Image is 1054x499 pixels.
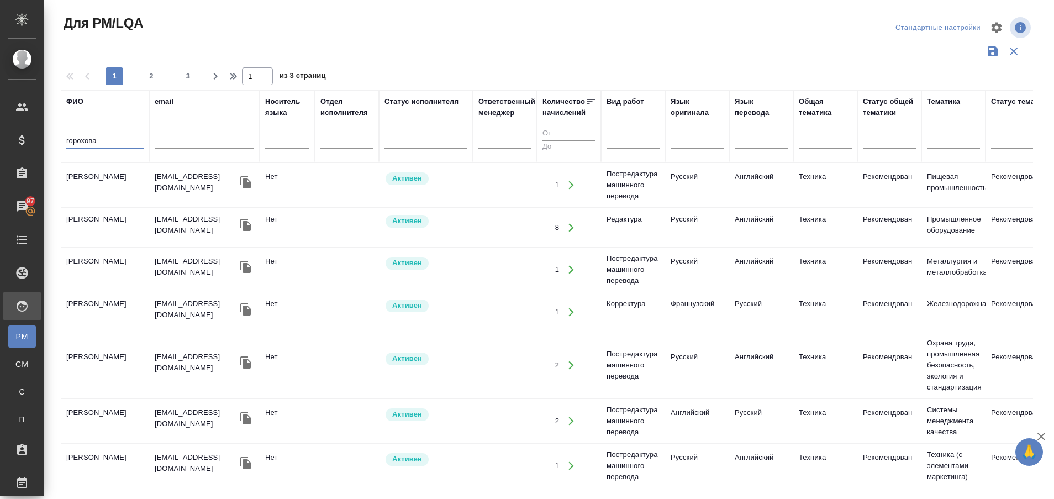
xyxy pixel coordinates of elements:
[857,402,921,440] td: Рекомендован
[392,353,422,364] p: Активен
[8,353,36,375] a: CM
[799,96,852,118] div: Общая тематика
[384,96,459,107] div: Статус исполнителя
[238,301,254,318] button: Скопировать
[601,444,665,488] td: Постредактура машинного перевода
[555,460,559,471] div: 1
[555,264,559,275] div: 1
[729,208,793,247] td: Английский
[20,196,41,207] span: 97
[14,386,30,397] span: С
[560,354,582,377] button: Открыть работы
[729,346,793,385] td: Английский
[555,222,559,233] div: 8
[665,293,729,332] td: Французский
[143,67,160,85] button: 2
[729,447,793,485] td: Английский
[555,416,559,427] div: 2
[61,346,149,385] td: [PERSON_NAME]
[392,454,422,465] p: Активен
[14,359,30,370] span: CM
[893,19,983,36] div: split button
[61,293,149,332] td: [PERSON_NAME]
[280,69,326,85] span: из 3 страниц
[260,447,315,485] td: Нет
[14,331,30,342] span: PM
[260,346,315,385] td: Нет
[392,300,422,311] p: Активен
[921,399,986,443] td: Системы менеджмента качества
[143,71,160,82] span: 2
[260,293,315,332] td: Нет
[665,250,729,289] td: Русский
[601,163,665,207] td: Постредактура машинного перевода
[921,250,986,289] td: Металлургия и металлобработка
[392,409,422,420] p: Активен
[542,140,595,154] input: До
[729,293,793,332] td: Русский
[180,67,197,85] button: 3
[982,41,1003,62] button: Сохранить фильтры
[793,402,857,440] td: Техника
[3,193,41,220] a: 97
[260,166,315,204] td: Нет
[857,166,921,204] td: Рекомендован
[384,452,467,467] div: Рядовой исполнитель: назначай с учетом рейтинга
[8,325,36,348] a: PM
[238,217,254,233] button: Скопировать
[983,14,1010,41] span: Настроить таблицу
[61,208,149,247] td: [PERSON_NAME]
[555,360,559,371] div: 2
[61,402,149,440] td: [PERSON_NAME]
[601,208,665,247] td: Редактура
[665,208,729,247] td: Русский
[671,96,724,118] div: Язык оригинала
[384,298,467,313] div: Рядовой исполнитель: назначай с учетом рейтинга
[857,447,921,485] td: Рекомендован
[238,410,254,427] button: Скопировать
[155,256,238,278] p: [EMAIL_ADDRESS][DOMAIN_NAME]
[729,402,793,440] td: Русский
[392,216,422,227] p: Активен
[601,293,665,332] td: Корректура
[542,127,595,141] input: От
[921,166,986,204] td: Пищевая промышленность
[260,402,315,440] td: Нет
[61,250,149,289] td: [PERSON_NAME]
[793,166,857,204] td: Техника
[665,402,729,440] td: Английский
[601,248,665,292] td: Постредактура машинного перевода
[560,301,582,323] button: Открыть работы
[601,399,665,443] td: Постредактура машинного перевода
[14,414,30,425] span: П
[384,407,467,422] div: Рядовой исполнитель: назначай с учетом рейтинга
[857,293,921,332] td: Рекомендован
[180,71,197,82] span: 3
[8,408,36,430] a: П
[238,455,254,471] button: Скопировать
[601,343,665,387] td: Постредактура машинного перевода
[607,96,644,107] div: Вид работ
[265,96,309,118] div: Носитель языка
[863,96,916,118] div: Статус общей тематики
[384,351,467,366] div: Рядовой исполнитель: назначай с учетом рейтинга
[384,256,467,271] div: Рядовой исполнитель: назначай с учетом рейтинга
[1020,440,1039,464] span: 🙏
[61,447,149,485] td: [PERSON_NAME]
[555,307,559,318] div: 1
[61,14,143,32] span: Для PM/LQA
[61,166,149,204] td: [PERSON_NAME]
[260,250,315,289] td: Нет
[793,346,857,385] td: Техника
[66,96,83,107] div: ФИО
[793,208,857,247] td: Техника
[155,407,238,429] p: [EMAIL_ADDRESS][DOMAIN_NAME]
[555,180,559,191] div: 1
[857,346,921,385] td: Рекомендован
[921,444,986,488] td: Техника (с элементами маркетинга)
[793,293,857,332] td: Техника
[665,346,729,385] td: Русский
[542,96,586,118] div: Количество начислений
[665,166,729,204] td: Русский
[921,208,986,247] td: Промышленное оборудование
